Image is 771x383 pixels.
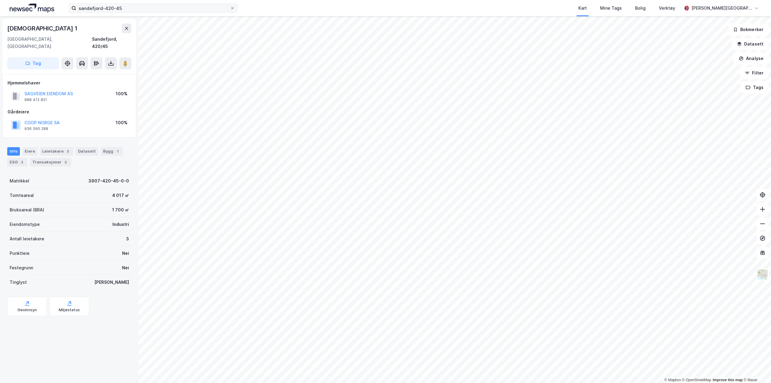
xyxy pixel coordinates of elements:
[691,5,752,12] div: [PERSON_NAME][GEOGRAPHIC_DATA]
[728,24,769,36] button: Bokmerker
[115,148,121,154] div: 1
[94,279,129,286] div: [PERSON_NAME]
[8,79,131,87] div: Hjemmelshaver
[734,52,769,65] button: Analyse
[8,108,131,116] div: Gårdeiere
[732,38,769,50] button: Datasett
[122,250,129,257] div: Nei
[30,158,71,166] div: Transaksjoner
[10,250,30,257] div: Punktleie
[10,177,29,185] div: Matrikkel
[116,90,127,97] div: 100%
[24,126,48,131] div: 936 560 288
[7,147,20,156] div: Info
[10,206,44,214] div: Bruksareal (BRA)
[600,5,622,12] div: Mine Tags
[7,158,27,166] div: ESG
[635,5,646,12] div: Bolig
[682,378,711,382] a: OpenStreetMap
[112,206,129,214] div: 1 700 ㎡
[713,378,743,382] a: Improve this map
[7,24,79,33] div: [DEMOGRAPHIC_DATA] 1
[17,308,37,312] div: Geoinnsyn
[10,235,44,242] div: Antall leietakere
[10,221,40,228] div: Eiendomstype
[63,159,69,165] div: 5
[10,4,54,13] img: logo.a4113a55bc3d86da70a041830d287a7e.svg
[19,159,25,165] div: 3
[92,36,131,50] div: Sandefjord, 420/45
[757,269,768,280] img: Z
[24,97,47,102] div: 988 412 821
[10,279,27,286] div: Tinglyst
[22,147,37,156] div: Eiere
[741,81,769,93] button: Tags
[40,147,73,156] div: Leietakere
[7,57,59,69] button: Tag
[88,177,129,185] div: 3907-420-45-0-0
[76,147,98,156] div: Datasett
[740,67,769,79] button: Filter
[659,5,675,12] div: Verktøy
[10,192,34,199] div: Tomteareal
[122,264,129,271] div: Nei
[112,221,129,228] div: Industri
[126,235,129,242] div: 3
[101,147,123,156] div: Bygg
[59,308,80,312] div: Miljøstatus
[664,378,681,382] a: Mapbox
[65,148,71,154] div: 3
[7,36,92,50] div: [GEOGRAPHIC_DATA], [GEOGRAPHIC_DATA]
[112,192,129,199] div: 4 017 ㎡
[578,5,587,12] div: Kart
[76,4,230,13] input: Søk på adresse, matrikkel, gårdeiere, leietakere eller personer
[741,354,771,383] iframe: Chat Widget
[116,119,127,126] div: 100%
[10,264,33,271] div: Festegrunn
